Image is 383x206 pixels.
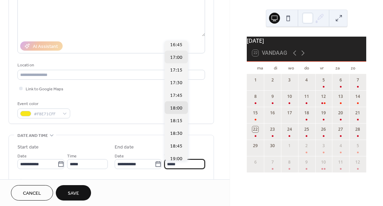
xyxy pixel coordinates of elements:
span: Save [68,190,79,197]
div: [DATE] [247,37,366,45]
div: 5 [355,143,361,149]
div: 20 [337,110,344,116]
span: Link to Google Maps [26,86,63,93]
span: 16:45 [170,41,182,49]
div: Start date [17,144,39,151]
div: 2 [269,77,276,83]
div: 10 [286,93,293,100]
div: 19 [320,110,327,116]
div: 3 [320,143,327,149]
div: 11 [337,159,344,165]
span: Cancel [23,190,41,197]
div: 30 [269,143,276,149]
div: 10 [320,159,327,165]
span: Time [67,153,77,160]
div: do [299,62,314,74]
div: Event color [17,100,69,107]
div: 28 [355,126,361,132]
div: 6 [252,159,258,165]
div: di [268,62,283,74]
span: 17:45 [170,92,182,99]
div: wo [283,62,299,74]
div: 8 [286,159,293,165]
div: 2 [304,143,310,149]
div: 21 [355,110,361,116]
div: 9 [304,159,310,165]
div: 12 [320,93,327,100]
span: Date [115,153,124,160]
div: 6 [337,77,344,83]
div: zo [345,62,361,74]
div: End date [115,144,134,151]
button: Cancel [11,185,53,201]
div: 3 [286,77,293,83]
div: Location [17,62,204,69]
div: ma [252,62,268,74]
span: Date and time [17,132,48,139]
div: 7 [355,77,361,83]
span: 18:15 [170,117,182,125]
span: 18:00 [170,105,182,112]
div: 15 [252,110,258,116]
span: 18:30 [170,130,182,137]
div: 18 [304,110,310,116]
div: 1 [252,77,258,83]
span: 19:00 [170,155,182,163]
div: 1 [286,143,293,149]
span: 17:00 [170,54,182,61]
div: 22 [252,126,258,132]
div: 11 [304,93,310,100]
div: vr [314,62,330,74]
div: 16 [269,110,276,116]
div: za [330,62,345,74]
button: Save [56,185,91,201]
span: 17:30 [170,79,182,87]
div: 9 [269,93,276,100]
div: 8 [252,93,258,100]
div: 26 [320,126,327,132]
div: 14 [355,93,361,100]
span: 18:45 [170,143,182,150]
span: Time [164,153,174,160]
div: 12 [355,159,361,165]
span: 17:15 [170,67,182,74]
div: 13 [337,93,344,100]
div: 23 [269,126,276,132]
span: Date [17,153,27,160]
div: 24 [286,126,293,132]
div: 29 [252,143,258,149]
div: 25 [304,126,310,132]
div: 5 [320,77,327,83]
div: 17 [286,110,293,116]
span: All day [26,178,38,185]
div: 7 [269,159,276,165]
div: 27 [337,126,344,132]
span: #F8E71CFF [34,111,59,118]
div: 4 [337,143,344,149]
div: 4 [304,77,310,83]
